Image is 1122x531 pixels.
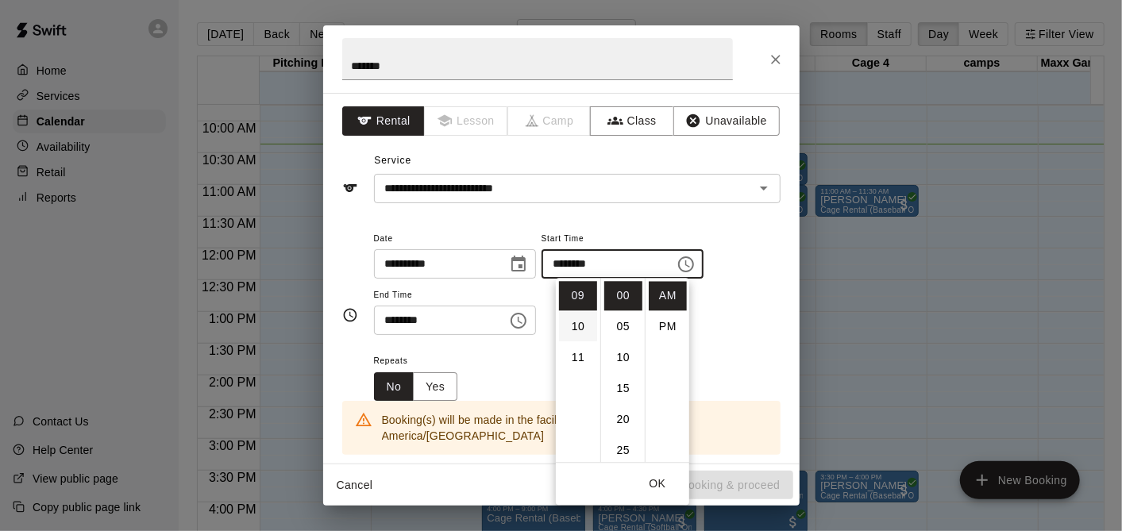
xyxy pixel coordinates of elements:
[342,106,426,136] button: Rental
[374,372,414,402] button: No
[753,177,775,199] button: Open
[425,106,508,136] span: Lessons must be created in the Services page first
[604,436,642,465] li: 25 minutes
[559,281,597,310] li: 9 hours
[374,285,536,306] span: End Time
[342,307,358,323] svg: Timing
[604,374,642,403] li: 15 minutes
[673,106,780,136] button: Unavailable
[604,281,642,310] li: 0 minutes
[559,250,597,279] li: 8 hours
[374,155,411,166] span: Service
[330,471,380,500] button: Cancel
[600,278,645,462] ul: Select minutes
[761,45,790,74] button: Close
[604,343,642,372] li: 10 minutes
[374,229,536,250] span: Date
[645,278,689,462] ul: Select meridiem
[556,278,600,462] ul: Select hours
[604,312,642,341] li: 5 minutes
[413,372,457,402] button: Yes
[503,248,534,280] button: Choose date, selected date is Aug 10, 2025
[632,469,683,498] button: OK
[503,305,534,337] button: Choose time, selected time is 9:30 AM
[649,312,687,341] li: PM
[590,106,673,136] button: Class
[670,248,702,280] button: Choose time, selected time is 9:00 AM
[559,312,597,341] li: 10 hours
[508,106,592,136] span: Camps can only be created in the Services page
[542,229,704,250] span: Start Time
[382,406,768,450] div: Booking(s) will be made in the facility's timezone: America/[GEOGRAPHIC_DATA]
[559,343,597,372] li: 11 hours
[342,180,358,196] svg: Service
[649,281,687,310] li: AM
[374,372,458,402] div: outlined button group
[374,351,471,372] span: Repeats
[604,405,642,434] li: 20 minutes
